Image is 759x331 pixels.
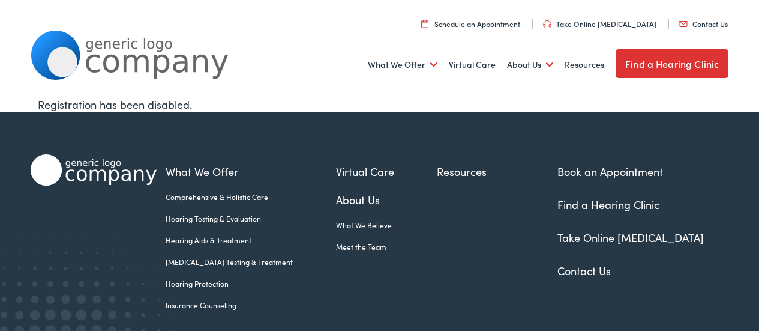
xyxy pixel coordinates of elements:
[421,19,520,29] a: Schedule an Appointment
[166,300,336,311] a: Insurance Counseling
[368,43,437,87] a: What We Offer
[557,230,704,245] a: Take Online [MEDICAL_DATA]
[557,164,663,179] a: Book an Appointment
[166,278,336,289] a: Hearing Protection
[336,220,437,231] a: What We Believe
[421,20,428,28] img: utility icon
[166,257,336,267] a: [MEDICAL_DATA] Testing & Treatment
[166,213,336,224] a: Hearing Testing & Evaluation
[166,192,336,202] a: Comprehensive & Holistic Care
[543,20,551,28] img: utility icon
[507,43,553,87] a: About Us
[616,49,728,78] a: Find a Hearing Clinic
[437,163,530,180] a: Resources
[557,263,611,278] a: Contact Us
[679,19,728,29] a: Contact Us
[679,21,688,27] img: utility icon
[166,163,336,180] a: What We Offer
[336,241,437,252] a: Meet the Team
[557,197,659,212] a: Find a Hearing Clinic
[336,192,437,208] a: About Us
[31,154,157,186] img: Alpaca Audiology
[543,19,656,29] a: Take Online [MEDICAL_DATA]
[565,43,604,87] a: Resources
[38,96,721,112] div: Registration has been disabled.
[336,163,437,180] a: Virtual Care
[449,43,496,87] a: Virtual Care
[166,235,336,246] a: Hearing Aids & Treatment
